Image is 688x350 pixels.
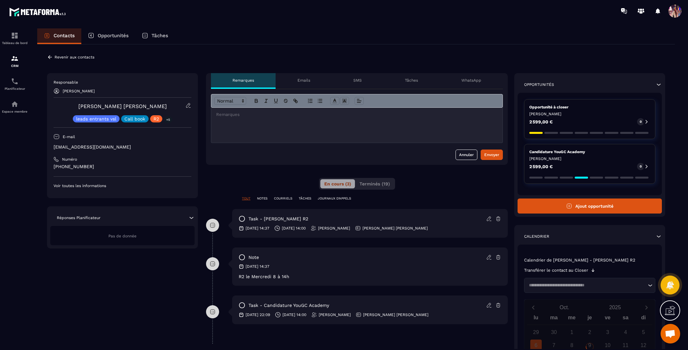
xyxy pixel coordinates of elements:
[76,117,116,121] p: leads entrants vsl
[2,27,28,50] a: formationformationTableau de bord
[9,6,68,18] img: logo
[527,282,646,289] input: Search for option
[524,82,554,87] p: Opportunités
[282,226,306,231] p: [DATE] 14:00
[246,264,269,269] p: [DATE] 14:37
[524,278,655,293] div: Search for option
[518,199,662,214] button: Ajout opportunité
[324,181,351,186] span: En cours (3)
[239,274,501,279] p: R2 le Mercredi 8 à 14h
[2,64,28,68] p: CRM
[318,196,351,201] p: JOURNAUX D'APPELS
[11,55,19,62] img: formation
[11,77,19,85] img: scheduler
[62,157,77,162] p: Numéro
[11,32,19,40] img: formation
[529,156,650,161] p: [PERSON_NAME]
[98,33,129,39] p: Opportunités
[320,179,355,188] button: En cours (3)
[124,117,145,121] p: Call book
[362,226,428,231] p: [PERSON_NAME] [PERSON_NAME]
[246,226,269,231] p: [DATE] 14:37
[297,78,310,83] p: Emails
[319,312,351,317] p: [PERSON_NAME]
[232,78,254,83] p: Remarques
[108,234,136,238] span: Pas de donnée
[55,55,94,59] p: Revenir aux contacts
[360,181,390,186] span: Terminés (19)
[248,302,329,309] p: task - Candidature YouGC Academy
[246,312,270,317] p: [DATE] 22:09
[2,110,28,113] p: Espace membre
[11,100,19,108] img: automations
[405,78,418,83] p: Tâches
[242,196,250,201] p: TOUT
[661,324,680,343] div: Ouvrir le chat
[2,95,28,118] a: automationsautomationsEspace membre
[153,117,159,121] p: R2
[353,78,362,83] p: SMS
[54,183,191,188] p: Voir toutes les informations
[484,151,499,158] div: Envoyer
[282,312,306,317] p: [DATE] 14:00
[529,164,553,169] p: 2 599,00 €
[54,164,191,170] p: [PHONE_NUMBER]
[248,216,308,222] p: task - [PERSON_NAME] R2
[2,72,28,95] a: schedulerschedulerPlanificateur
[152,33,168,39] p: Tâches
[318,226,350,231] p: [PERSON_NAME]
[363,312,428,317] p: [PERSON_NAME] [PERSON_NAME]
[524,268,588,273] p: Transférer le contact au Closer
[81,28,135,44] a: Opportunités
[2,50,28,72] a: formationformationCRM
[524,258,655,263] p: Calendrier de [PERSON_NAME] - [PERSON_NAME] R2
[640,164,642,169] p: 0
[135,28,175,44] a: Tâches
[63,89,95,93] p: [PERSON_NAME]
[57,215,101,220] p: Réponses Planificateur
[356,179,394,188] button: Terminés (19)
[529,104,650,110] p: Opportunité à closer
[54,144,191,150] p: [EMAIL_ADDRESS][DOMAIN_NAME]
[78,103,167,109] a: [PERSON_NAME] [PERSON_NAME]
[2,41,28,45] p: Tableau de bord
[524,234,549,239] p: Calendrier
[257,196,267,201] p: NOTES
[529,149,650,154] p: Candidature YouGC Academy
[274,196,292,201] p: COURRIELS
[164,116,172,123] p: +5
[54,33,75,39] p: Contacts
[529,111,650,117] p: [PERSON_NAME]
[54,80,191,85] p: Responsable
[481,150,503,160] button: Envoyer
[63,134,75,139] p: E-mail
[529,119,553,124] p: 2 599,00 €
[248,254,259,261] p: note
[2,87,28,90] p: Planificateur
[640,119,642,124] p: 0
[461,78,481,83] p: WhatsApp
[456,150,477,160] button: Annuler
[299,196,311,201] p: TÂCHES
[37,28,81,44] a: Contacts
